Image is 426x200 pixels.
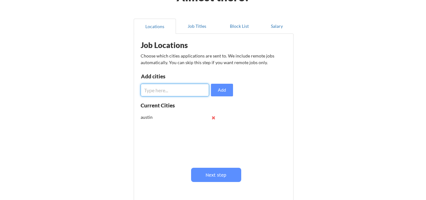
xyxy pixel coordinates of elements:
button: Job Titles [176,19,218,34]
div: Current Cities [141,103,189,108]
button: Locations [134,19,176,34]
button: Next step [191,168,241,182]
div: austin [141,114,182,120]
button: Add [211,84,233,96]
div: Add cities [141,74,206,79]
button: Block List [218,19,260,34]
div: Choose which cities applications are sent to. We include remote jobs automatically. You can skip ... [141,52,286,66]
div: Job Locations [141,41,220,49]
button: Salary [260,19,294,34]
input: Type here... [141,84,209,96]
